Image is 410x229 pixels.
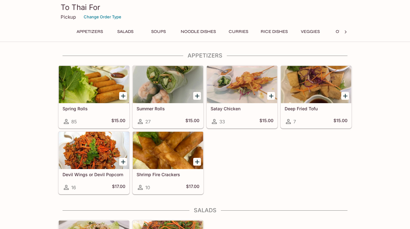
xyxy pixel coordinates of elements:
a: Devil Wings or Devil Popcorn16$17.00 [58,131,129,194]
button: Add Deep Fried Tofu [341,92,349,100]
h3: To Thai For [61,2,349,12]
span: 85 [71,119,77,125]
div: Satay Chicken [207,66,277,103]
button: Salads [111,27,139,36]
span: 33 [219,119,225,125]
button: Change Order Type [81,12,124,22]
h5: Shrimp Fire Crackers [137,172,199,177]
button: Appetizers [73,27,106,36]
h5: Deep Fried Tofu [285,106,347,111]
h4: Appetizers [58,52,352,59]
div: Shrimp Fire Crackers [133,132,203,169]
span: 16 [71,185,76,190]
button: Add Satay Chicken [267,92,275,100]
h4: Salads [58,207,352,214]
a: Deep Fried Tofu7$15.00 [281,66,352,128]
h5: $17.00 [186,184,199,191]
a: Spring Rolls85$15.00 [58,66,129,128]
div: Deep Fried Tofu [281,66,351,103]
div: Summer Rolls [133,66,203,103]
button: Curries [224,27,252,36]
button: Add Shrimp Fire Crackers [193,158,201,166]
button: Add Devil Wings or Devil Popcorn [119,158,127,166]
h5: Summer Rolls [137,106,199,111]
h5: $15.00 [333,118,347,125]
h5: Devil Wings or Devil Popcorn [63,172,125,177]
div: Devil Wings or Devil Popcorn [59,132,129,169]
button: Add Summer Rolls [193,92,201,100]
button: Other [329,27,357,36]
span: 7 [293,119,296,125]
div: Spring Rolls [59,66,129,103]
button: Veggies [296,27,324,36]
h5: $15.00 [185,118,199,125]
span: 27 [145,119,151,125]
button: Noodle Dishes [177,27,219,36]
span: 10 [145,185,150,190]
h5: Spring Rolls [63,106,125,111]
button: Add Spring Rolls [119,92,127,100]
h5: $15.00 [111,118,125,125]
button: Soups [144,27,172,36]
a: Summer Rolls27$15.00 [133,66,203,128]
h5: $17.00 [112,184,125,191]
a: Shrimp Fire Crackers10$17.00 [133,131,203,194]
p: Pickup [61,14,76,20]
a: Satay Chicken33$15.00 [207,66,277,128]
button: Rice Dishes [257,27,291,36]
h5: $15.00 [259,118,273,125]
h5: Satay Chicken [211,106,273,111]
